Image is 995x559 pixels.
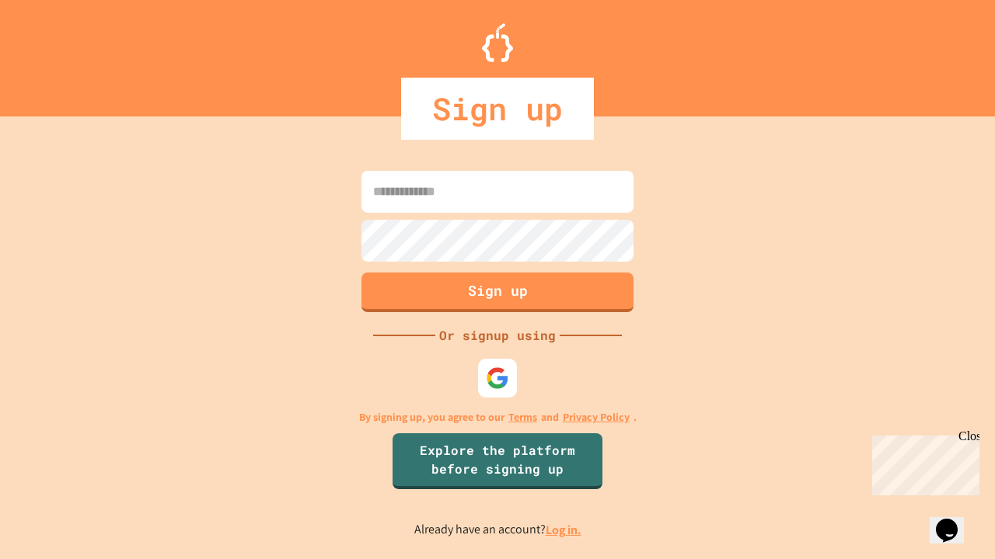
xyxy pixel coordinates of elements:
[414,520,581,540] p: Already have an account?
[361,273,634,312] button: Sign up
[508,409,537,425] a: Terms
[546,522,581,538] a: Log in.
[393,433,602,489] a: Explore the platform before signing up
[401,78,594,140] div: Sign up
[482,23,513,62] img: Logo.svg
[563,409,630,425] a: Privacy Policy
[930,497,979,543] iframe: chat widget
[6,6,107,99] div: Chat with us now!Close
[359,409,637,425] p: By signing up, you agree to our and .
[435,326,560,345] div: Or signup using
[486,366,509,390] img: google-icon.svg
[866,429,979,495] iframe: chat widget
